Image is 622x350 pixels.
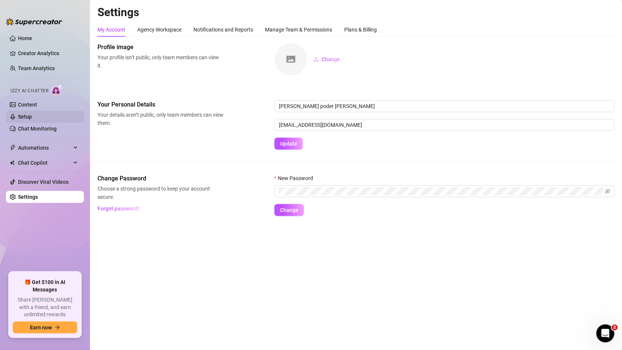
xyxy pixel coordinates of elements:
span: Change Password [97,174,223,183]
span: Profile image [97,43,223,52]
a: Chat Monitoring [18,126,57,132]
div: Plans & Billing [344,26,377,34]
div: Notifications and Reports [193,26,253,34]
span: Chat Copilot [18,157,71,169]
span: Earn now [30,324,52,330]
span: arrow-right [55,325,60,330]
input: Enter name [274,100,615,112]
input: New Password [279,187,604,195]
div: My Account [97,26,125,34]
span: upload [313,57,319,62]
div: Manage Team & Permissions [265,26,332,34]
span: thunderbolt [10,145,16,151]
span: Forgot password? [98,206,140,212]
a: Discover Viral Videos [18,179,69,185]
div: Agency Workspace [137,26,181,34]
span: Izzy AI Chatter [10,87,48,95]
a: Settings [18,194,38,200]
span: Share [PERSON_NAME] with a friend, and earn unlimited rewards [13,296,77,318]
a: Home [18,35,32,41]
a: Setup [18,114,32,120]
a: Content [18,102,37,108]
button: Change [274,204,304,216]
span: 🎁 Get $100 in AI Messages [13,279,77,293]
h2: Settings [97,5,615,20]
img: Chat Copilot [10,160,15,165]
img: AI Chatter [51,84,63,95]
button: Earn nowarrow-right [13,321,77,333]
span: Change [280,207,298,213]
span: Change [322,56,340,62]
span: Your profile isn’t public, only team members can view it. [97,53,223,70]
iframe: Intercom live chat [597,324,615,342]
span: Your details aren’t public, only team members can view them. [97,111,223,127]
a: Creator Analytics [18,47,78,59]
span: 2 [612,324,618,330]
img: square-placeholder.png [275,43,307,75]
button: Forgot password? [97,203,140,215]
span: eye-invisible [605,189,610,194]
span: Automations [18,142,71,154]
label: New Password [274,174,318,182]
a: Team Analytics [18,65,55,71]
input: Enter new email [274,119,615,131]
button: Change [307,53,346,65]
button: Update [274,138,303,150]
span: Choose a strong password to keep your account secure. [97,185,223,201]
img: logo-BBDzfeDw.svg [6,18,62,26]
span: Your Personal Details [97,100,223,109]
span: Update [280,141,297,147]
